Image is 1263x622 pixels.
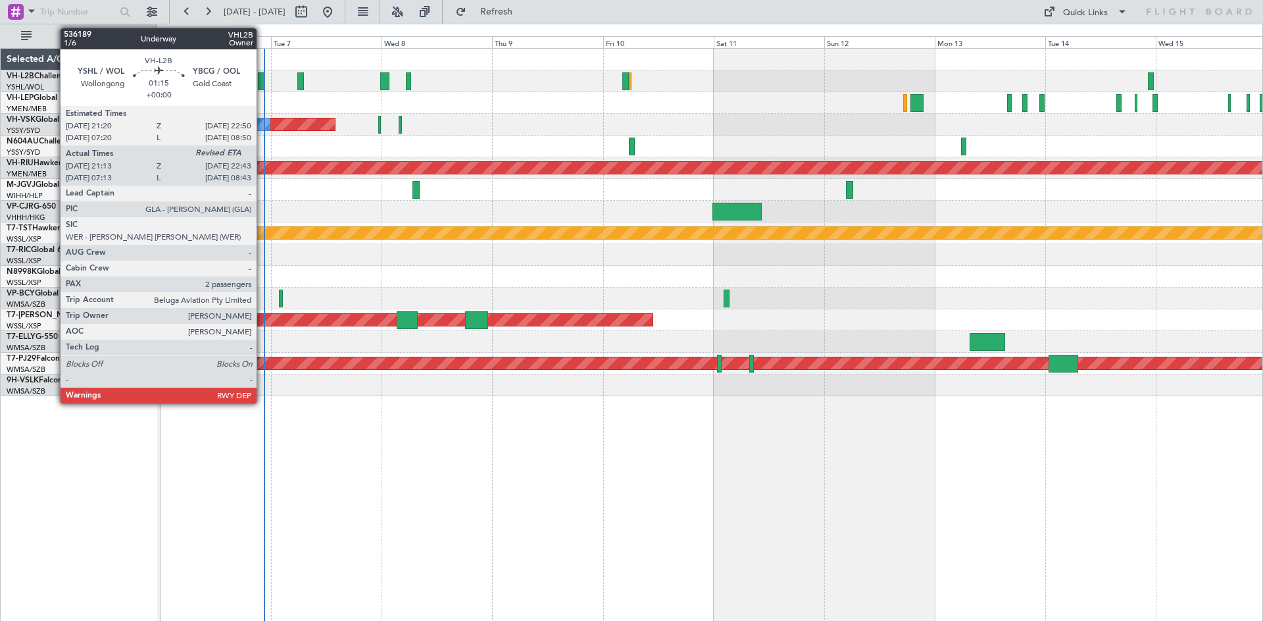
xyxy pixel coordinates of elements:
[7,224,87,232] a: T7-TSTHawker 900XP
[7,333,58,341] a: T7-ELLYG-550
[7,278,41,288] a: WSSL/XSP
[7,138,95,145] a: N604AUChallenger 604
[7,169,47,179] a: YMEN/MEB
[7,268,37,276] span: N8998K
[34,32,139,41] span: All Aircraft
[7,290,80,298] a: VP-BCYGlobal 5000
[714,36,824,48] div: Sat 11
[7,126,40,136] a: YSSY/SYD
[7,246,31,254] span: T7-RIC
[7,333,36,341] span: T7-ELLY
[7,234,41,244] a: WSSL/XSP
[7,376,39,384] span: 9H-VSLK
[7,246,76,254] a: T7-RICGlobal 6000
[7,203,34,211] span: VP-CJR
[824,36,935,48] div: Sun 12
[7,290,35,298] span: VP-BCY
[7,203,56,211] a: VP-CJRG-650
[382,36,492,48] div: Wed 8
[7,94,34,102] span: VH-LEP
[7,116,108,124] a: VH-VSKGlobal Express XRS
[7,299,45,309] a: WMSA/SZB
[7,355,72,363] a: T7-PJ29Falcon 7X
[161,36,271,48] div: Mon 6
[7,159,88,167] a: VH-RIUHawker 800XP
[7,376,75,384] a: 9H-VSLKFalcon 7X
[14,26,143,47] button: All Aircraft
[469,7,524,16] span: Refresh
[7,138,39,145] span: N604AU
[7,365,45,375] a: WMSA/SZB
[603,36,714,48] div: Fri 10
[7,321,41,331] a: WSSL/XSP
[159,26,182,38] div: [DATE]
[7,343,45,353] a: WMSA/SZB
[7,311,128,319] a: T7-[PERSON_NAME]Global 7500
[7,191,43,201] a: WIHH/HLP
[224,6,285,18] span: [DATE] - [DATE]
[7,256,41,266] a: WSSL/XSP
[40,2,116,22] input: Trip Number
[492,36,603,48] div: Thu 9
[7,159,34,167] span: VH-RIU
[1063,7,1108,20] div: Quick Links
[7,104,47,114] a: YMEN/MEB
[7,72,34,80] span: VH-L2B
[7,72,91,80] a: VH-L2BChallenger 604
[7,147,40,157] a: YSSY/SYD
[1037,1,1134,22] button: Quick Links
[935,36,1045,48] div: Mon 13
[7,82,44,92] a: YSHL/WOL
[449,1,528,22] button: Refresh
[7,181,80,189] a: M-JGVJGlobal 5000
[7,386,45,396] a: WMSA/SZB
[7,224,32,232] span: T7-TST
[7,355,36,363] span: T7-PJ29
[7,213,45,222] a: VHHH/HKG
[7,94,78,102] a: VH-LEPGlobal 6000
[7,268,82,276] a: N8998KGlobal 6000
[7,181,36,189] span: M-JGVJ
[7,116,36,124] span: VH-VSK
[7,311,83,319] span: T7-[PERSON_NAME]
[1045,36,1156,48] div: Tue 14
[271,36,382,48] div: Tue 7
